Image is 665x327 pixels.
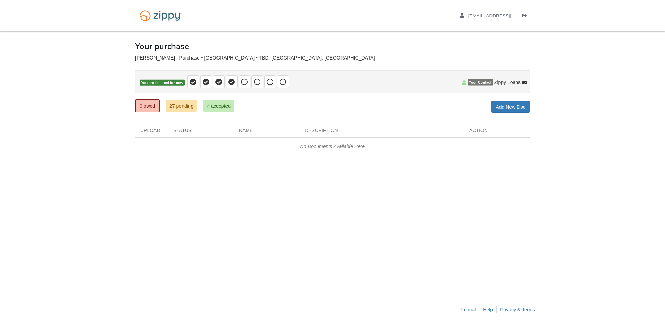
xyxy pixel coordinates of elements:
[494,79,521,86] span: Zippy Loans
[135,127,168,137] div: Upload
[135,42,189,51] h1: Your purchase
[500,307,535,312] a: Privacy & Terms
[483,307,493,312] a: Help
[460,13,548,20] a: edit profile
[135,99,160,112] a: 0 owed
[460,307,476,312] a: Tutorial
[203,100,234,112] a: 4 accepted
[135,55,530,61] div: [PERSON_NAME] - Purchase • [GEOGRAPHIC_DATA] • TBD, [GEOGRAPHIC_DATA], [GEOGRAPHIC_DATA]
[234,127,300,137] div: Name
[464,127,530,137] div: Action
[168,127,234,137] div: Status
[468,13,548,18] span: myrandanevins@gmail.com
[135,7,187,25] img: Logo
[166,100,197,112] a: 27 pending
[522,13,530,20] a: Log out
[140,80,185,86] span: You are finished for now
[300,144,365,149] em: No Documents Available Here
[491,101,530,113] a: Add New Doc
[468,79,493,86] span: Your Contact
[300,127,464,137] div: Description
